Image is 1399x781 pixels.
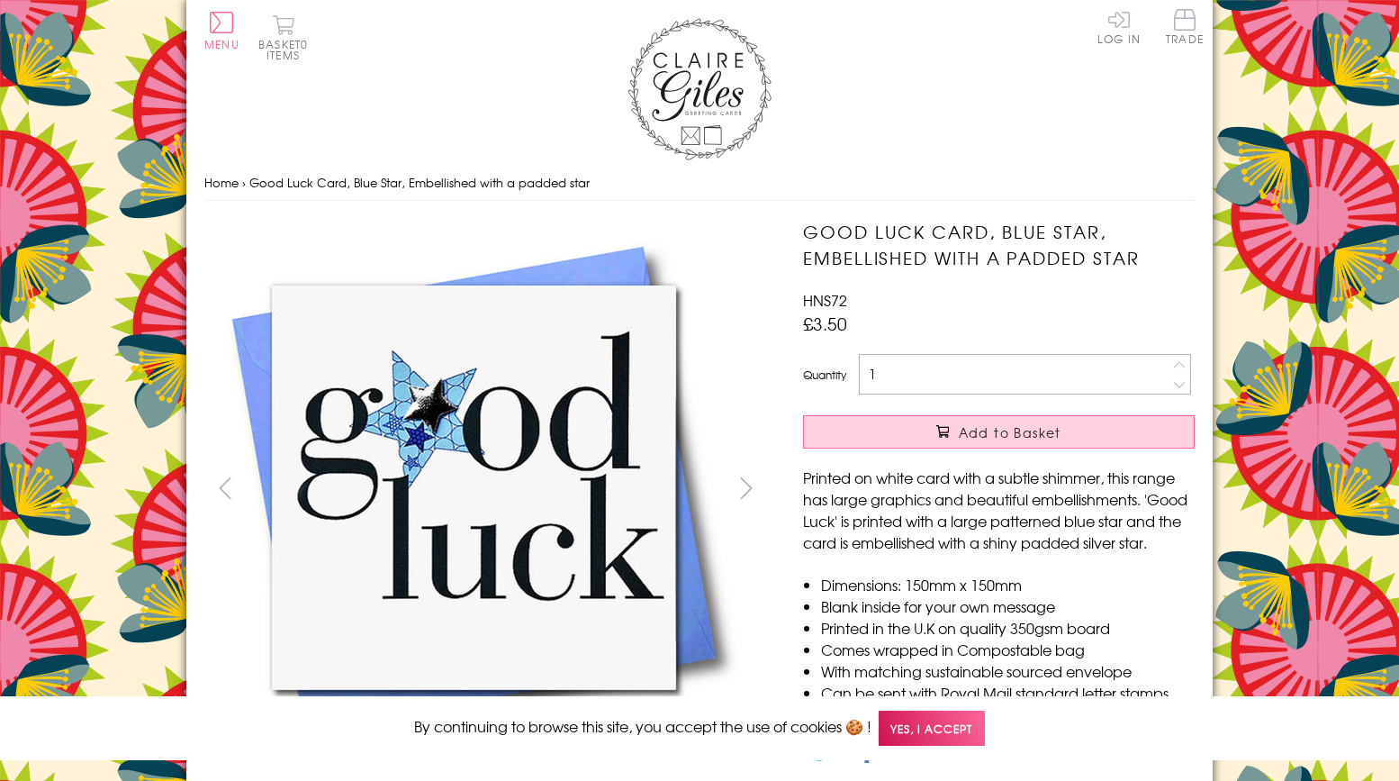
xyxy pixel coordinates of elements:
[258,14,308,60] button: Basket0 items
[266,36,308,63] span: 0 items
[204,165,1195,202] nav: breadcrumbs
[821,574,1195,595] li: Dimensions: 150mm x 150mm
[803,415,1195,449] button: Add to Basket
[1166,9,1204,48] a: Trade
[767,219,1307,759] img: Good Luck Card, Blue Star, Embellished with a padded star
[879,711,985,746] span: Yes, I accept
[1097,9,1141,44] a: Log In
[821,617,1195,639] li: Printed in the U.K on quality 350gsm board
[249,174,590,191] span: Good Luck Card, Blue Star, Embellished with a padded star
[803,367,846,383] label: Quantity
[204,12,239,50] button: Menu
[821,682,1195,704] li: Can be sent with Royal Mail standard letter stamps
[242,174,246,191] span: ›
[821,660,1195,682] li: With matching sustainable sourced envelope
[1166,9,1204,44] span: Trade
[803,219,1195,271] h1: Good Luck Card, Blue Star, Embellished with a padded star
[204,174,239,191] a: Home
[821,639,1195,660] li: Comes wrapped in Compostable bag
[803,311,847,336] span: £3.50
[803,289,847,311] span: HNS72
[803,467,1195,553] p: Printed on white card with a subtle shimmer, this range has large graphics and beautiful embellis...
[204,219,745,758] img: Good Luck Card, Blue Star, Embellished with a padded star
[727,468,767,508] button: next
[204,468,245,508] button: prev
[204,36,239,52] span: Menu
[821,595,1195,617] li: Blank inside for your own message
[959,423,1061,441] span: Add to Basket
[627,18,772,160] img: Claire Giles Greetings Cards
